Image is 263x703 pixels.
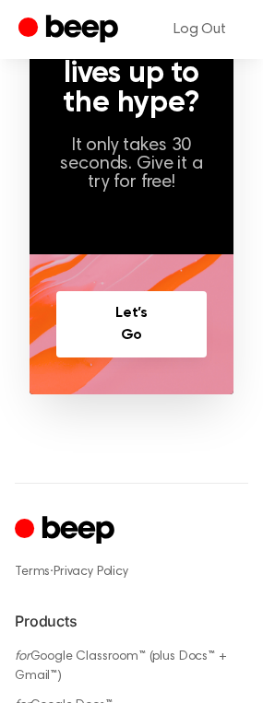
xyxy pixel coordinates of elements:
[18,12,123,48] a: Beep
[15,650,30,663] i: for
[155,7,245,52] a: Log Out
[15,566,50,579] a: Terms
[15,562,248,581] div: ·
[54,566,128,579] a: Privacy Policy
[15,513,119,549] a: Cruip
[15,650,227,683] a: forGoogle Classroom™ (plus Docs™ + Gmail™)
[59,136,204,192] p: It only takes 30 seconds. Give it a try for free!
[15,610,248,632] h6: Products
[56,291,207,357] a: Let’s Go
